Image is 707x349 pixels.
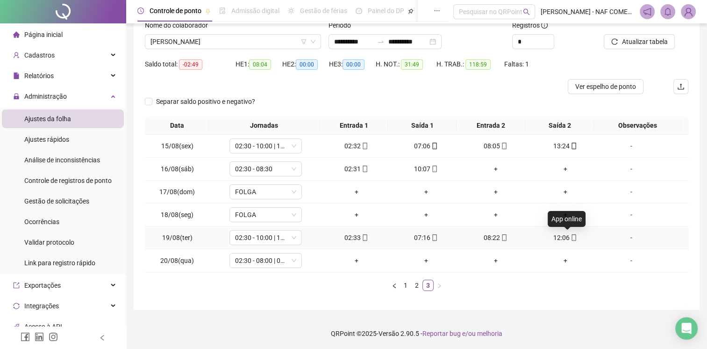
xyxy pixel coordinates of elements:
div: H. NOT.: [376,59,436,70]
th: Saída 1 [388,116,457,135]
span: Admissão digital [231,7,279,15]
button: Atualizar tabela [604,34,675,49]
div: 07:16 [395,233,457,243]
div: 08:05 [464,141,527,151]
span: down [291,189,297,195]
span: pushpin [205,8,211,14]
span: Controle de ponto [150,7,201,15]
span: 02:30 - 10:00 | 11:00 - 13:10 [235,231,296,245]
button: left [389,280,400,291]
span: mobile [430,166,438,172]
span: down [291,212,297,218]
span: 00:00 [343,59,364,70]
a: 2 [412,280,422,291]
div: - [604,210,659,220]
span: mobile [500,143,507,149]
div: App online [548,211,586,227]
div: - [604,141,659,151]
span: Atualizar tabela [621,36,667,47]
span: Acesso à API [24,323,62,330]
span: Observações [598,120,678,131]
th: Entrada 1 [320,116,388,135]
span: sun [288,7,294,14]
span: instagram [49,332,58,342]
div: 07:06 [395,141,457,151]
span: export [13,282,20,289]
div: - [604,255,659,266]
div: + [395,255,457,266]
th: Entrada 2 [457,116,525,135]
li: Página anterior [389,280,400,291]
span: Separar saldo positivo e negativo? [152,96,259,107]
div: - [604,233,659,243]
label: Período [329,20,357,30]
span: swap-right [377,38,385,45]
span: file-done [219,7,226,14]
span: 20/08(qua) [160,257,194,264]
a: 1 [400,280,411,291]
span: reload [611,38,618,45]
span: Administração [24,93,67,100]
li: 1 [400,280,411,291]
div: Saldo total: [145,59,236,70]
div: 02:31 [325,164,387,174]
span: Faltas: 1 [504,60,529,68]
span: Ocorrências [24,218,59,225]
span: mobile [500,234,507,241]
span: dashboard [356,7,362,14]
span: Análise de inconsistências [24,156,100,164]
label: Nome do colaborador [145,20,214,30]
span: 08:04 [249,59,271,70]
div: 02:32 [325,141,387,151]
li: 2 [411,280,422,291]
span: 18/08(seg) [161,211,193,218]
div: + [464,187,527,197]
span: clock-circle [137,7,144,14]
span: Gestão de solicitações [24,197,89,205]
div: + [395,187,457,197]
div: HE 2: [282,59,329,70]
span: Gestão de férias [300,7,347,15]
div: + [395,210,457,220]
th: Jornadas [209,116,320,135]
th: Data [145,116,209,135]
span: api [13,323,20,330]
span: -02:49 [179,59,202,70]
span: notification [643,7,651,16]
div: + [534,164,596,174]
span: Relatórios [24,72,54,80]
span: Integrações [24,302,59,310]
span: mobile [430,234,438,241]
div: H. TRAB.: [436,59,504,70]
span: Reportar bug e/ou melhoria [422,330,502,337]
button: Ver espelho de ponto [568,79,643,94]
span: mobile [570,143,577,149]
span: 31:49 [401,59,423,70]
div: + [464,164,527,174]
span: bell [664,7,672,16]
span: Link para registro rápido [24,259,95,267]
span: Cadastros [24,51,55,59]
div: + [325,187,387,197]
span: Ver espelho de ponto [575,81,636,92]
span: Exportações [24,282,61,289]
span: mobile [361,234,368,241]
span: Página inicial [24,31,63,38]
span: file [13,73,20,79]
div: 13:24 [534,141,596,151]
div: + [464,210,527,220]
span: 118:59 [465,59,491,70]
span: mobile [570,234,577,241]
span: left [99,334,106,341]
span: down [291,258,297,263]
span: [PERSON_NAME] - NAF COMERCIAL DE ALIMENTOS LTDA [541,7,634,17]
span: down [291,235,297,240]
span: 02:30 - 08:30 [235,162,296,176]
span: 15/08(sex) [161,142,193,150]
span: upload [677,83,685,90]
span: linkedin [35,332,44,342]
div: 02:33 [325,233,387,243]
span: Controle de registros de ponto [24,177,112,184]
span: Versão [378,330,399,337]
a: 3 [423,280,433,291]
